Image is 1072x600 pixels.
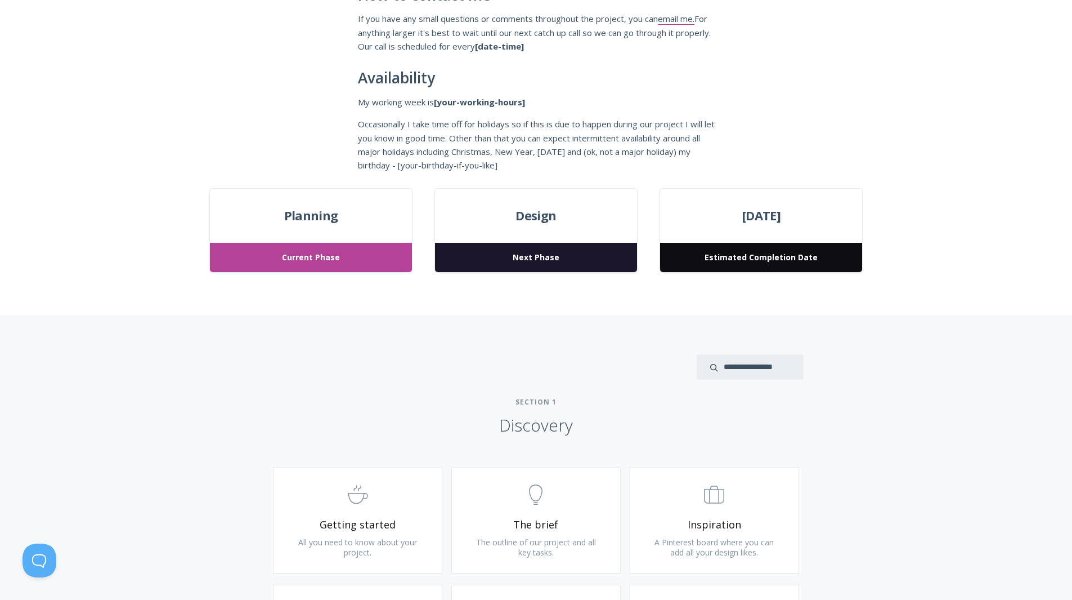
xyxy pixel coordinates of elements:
[476,537,596,558] span: The outline of our project and all key tasks.
[358,70,715,87] h2: Availability
[210,206,411,226] span: Planning
[658,13,694,25] a: email me.
[660,206,862,226] span: [DATE]
[358,117,715,172] p: Occasionally I take time off for holidays so if this is due to happen during our project I will l...
[298,537,417,558] span: All you need to know about your project.
[451,468,621,574] a: The brief The outline of our project and all key tasks.
[210,243,411,273] span: Current Phase
[697,354,804,380] input: search input
[358,95,715,109] p: My working week is
[23,544,56,577] iframe: Toggle Customer Support
[435,243,636,273] span: Next Phase
[660,243,862,273] span: Estimated Completion Date
[475,41,524,52] strong: [date-time]
[647,518,782,531] span: Inspiration
[654,537,774,558] span: A Pinterest board where you can add all your design likes.
[290,518,425,531] span: Getting started
[630,468,799,574] a: Inspiration A Pinterest board where you can add all your design likes.
[469,518,603,531] span: The brief
[434,96,525,108] strong: [your-working-hours]
[358,12,715,53] p: If you have any small questions or comments throughout the project, you can For anything larger i...
[273,468,442,574] a: Getting started All you need to know about your project.
[435,206,636,226] span: Design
